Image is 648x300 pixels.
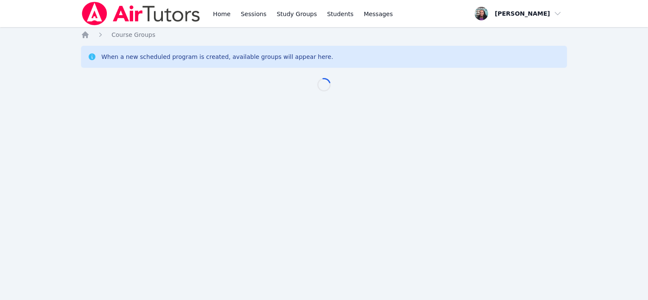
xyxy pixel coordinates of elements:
a: Course Groups [112,31,155,39]
span: Course Groups [112,31,155,38]
img: Air Tutors [81,2,201,25]
div: When a new scheduled program is created, available groups will appear here. [101,53,333,61]
span: Messages [364,10,393,18]
nav: Breadcrumb [81,31,567,39]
